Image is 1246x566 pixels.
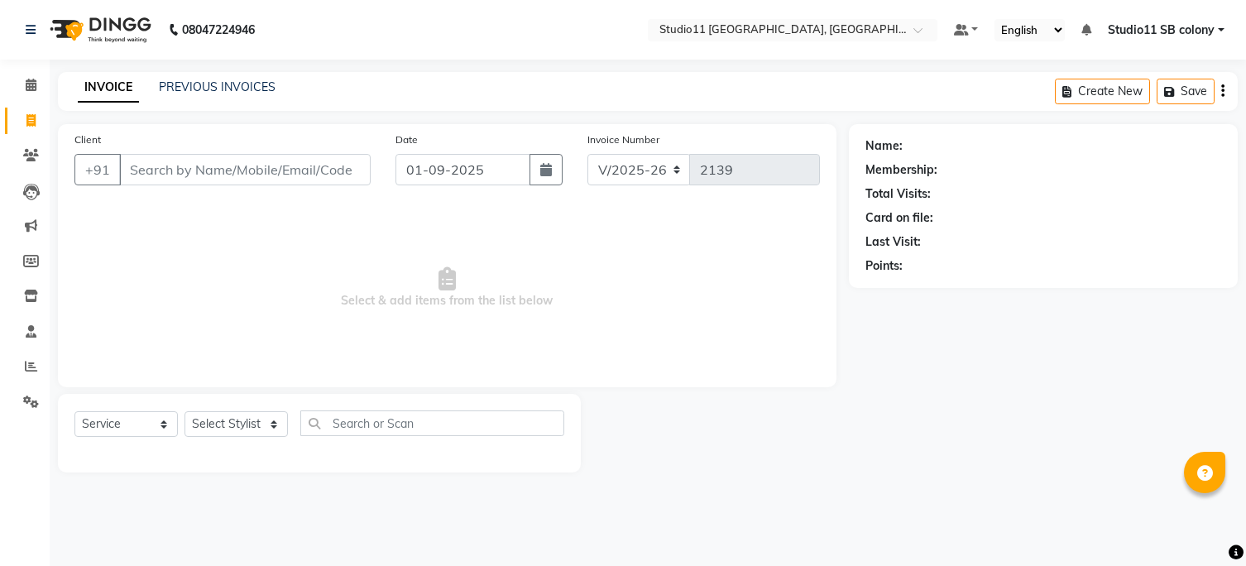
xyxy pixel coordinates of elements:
div: Points: [865,257,903,275]
span: Select & add items from the list below [74,205,820,371]
input: Search by Name/Mobile/Email/Code [119,154,371,185]
label: Client [74,132,101,147]
button: Create New [1055,79,1150,104]
label: Invoice Number [587,132,659,147]
span: Studio11 SB colony [1108,22,1215,39]
div: Card on file: [865,209,933,227]
input: Search or Scan [300,410,564,436]
a: PREVIOUS INVOICES [159,79,276,94]
div: Name: [865,137,903,155]
a: INVOICE [78,73,139,103]
button: Save [1157,79,1215,104]
div: Membership: [865,161,937,179]
img: logo [42,7,156,53]
div: Last Visit: [865,233,921,251]
b: 08047224946 [182,7,255,53]
div: Total Visits: [865,185,931,203]
iframe: chat widget [1177,500,1229,549]
label: Date [395,132,418,147]
button: +91 [74,154,121,185]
